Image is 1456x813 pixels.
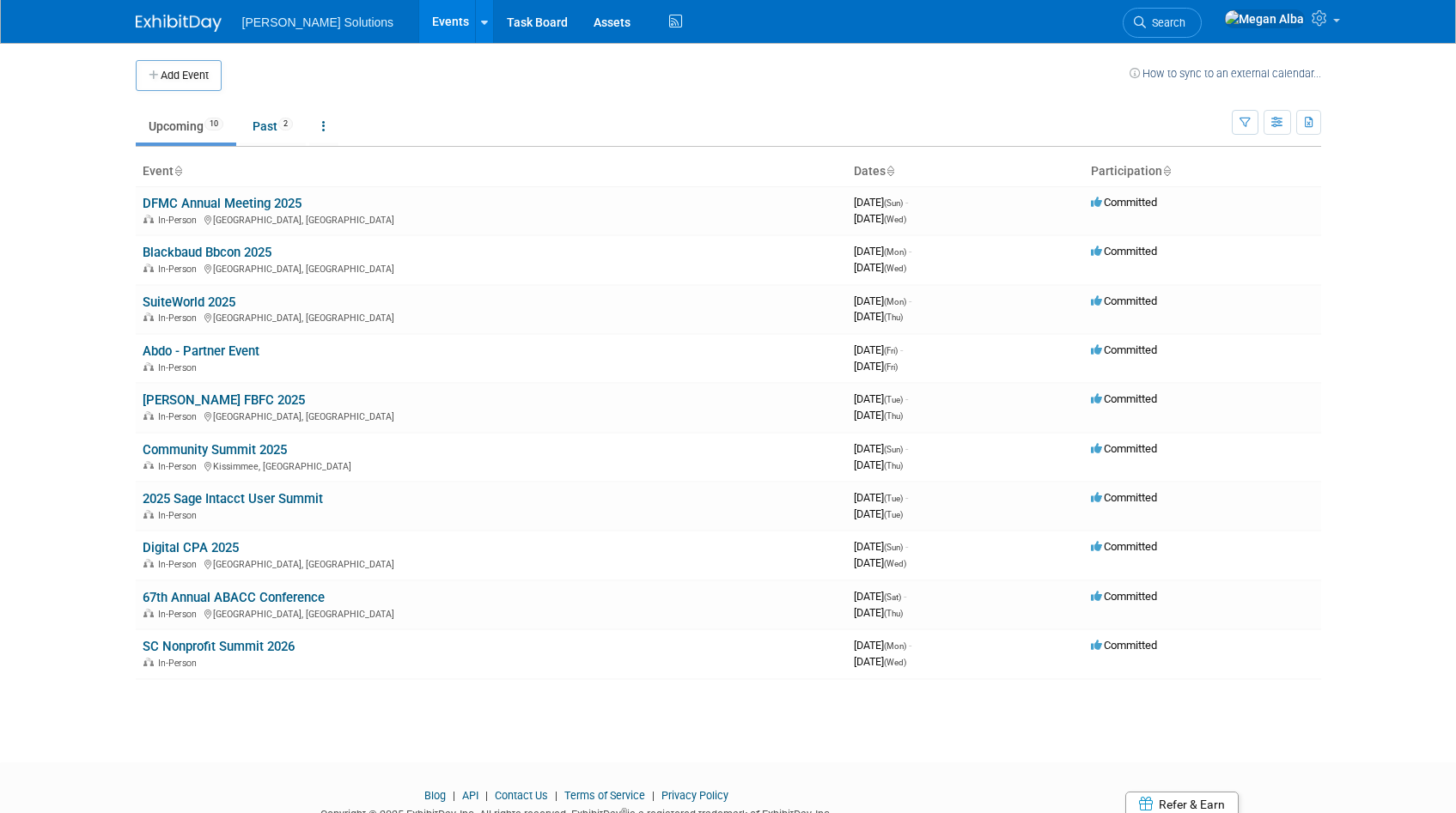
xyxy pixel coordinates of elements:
a: Blog [424,789,446,802]
img: ExhibitDay [136,15,222,32]
div: [GEOGRAPHIC_DATA], [GEOGRAPHIC_DATA] [143,606,840,620]
span: Committed [1091,343,1157,356]
span: [DATE] [854,196,908,209]
span: [DATE] [854,392,908,405]
th: Event [136,157,847,186]
img: In-Person Event [143,559,154,567]
a: Abdo - Partner Event [143,343,259,359]
span: [DATE] [854,458,903,471]
span: In-Person [158,312,202,324]
span: - [909,294,911,307]
span: [DATE] [854,655,906,668]
a: Sort by Event Name [174,164,182,178]
span: (Tue) [884,395,903,404]
span: - [905,491,908,504]
span: - [909,639,911,652]
span: 10 [204,118,223,130]
span: - [905,540,908,553]
span: (Thu) [884,411,903,421]
span: In-Person [158,411,202,422]
a: Terms of Service [564,789,645,802]
span: - [905,392,908,405]
span: [DATE] [854,343,903,356]
a: Upcoming10 [136,110,236,143]
span: Committed [1091,540,1157,553]
span: (Sun) [884,543,903,552]
span: [DATE] [854,360,898,373]
img: In-Person Event [143,461,154,470]
a: Digital CPA 2025 [143,540,239,555]
a: Sort by Start Date [886,164,894,178]
a: [PERSON_NAME] FBFC 2025 [143,392,305,408]
img: Megan Alba [1224,9,1305,28]
span: (Mon) [884,641,906,651]
span: [DATE] [854,491,908,504]
span: [DATE] [854,540,908,553]
span: (Thu) [884,312,903,322]
div: [GEOGRAPHIC_DATA], [GEOGRAPHIC_DATA] [143,409,840,422]
span: [DATE] [854,245,911,258]
span: In-Person [158,215,202,226]
span: - [905,196,908,209]
a: Privacy Policy [661,789,728,802]
span: In-Person [158,264,202,275]
span: [DATE] [854,261,906,274]
span: Committed [1091,196,1157,209]
span: (Tue) [884,510,903,519]
div: [GEOGRAPHIC_DATA], [GEOGRAPHIC_DATA] [143,310,840,324]
span: [DATE] [854,442,908,455]
span: - [909,245,911,258]
span: | [551,789,562,802]
span: (Tue) [884,494,903,503]
span: Search [1146,16,1185,29]
a: 2025 Sage Intacct User Summit [143,491,323,507]
span: [DATE] [854,606,903,619]
a: 67th Annual ABACC Conference [143,590,325,605]
img: In-Person Event [143,312,154,321]
span: Committed [1091,491,1157,504]
span: | [481,789,492,802]
img: In-Person Event [143,362,154,371]
span: 2 [278,118,293,130]
img: In-Person Event [143,215,154,223]
img: In-Person Event [143,264,154,272]
span: In-Person [158,461,202,472]
a: API [462,789,478,802]
span: | [648,789,659,802]
span: Committed [1091,590,1157,603]
a: Contact Us [495,789,548,802]
span: In-Person [158,559,202,570]
span: (Sat) [884,592,901,602]
span: [PERSON_NAME] Solutions [242,15,394,29]
span: | [448,789,460,802]
span: (Wed) [884,264,906,273]
span: [DATE] [854,590,906,603]
img: In-Person Event [143,411,154,420]
span: [DATE] [854,556,906,569]
span: (Mon) [884,247,906,257]
a: Search [1123,8,1202,38]
span: - [900,343,903,356]
span: (Fri) [884,362,898,372]
a: Past2 [240,110,306,143]
div: Kissimmee, [GEOGRAPHIC_DATA] [143,458,840,472]
span: In-Person [158,510,202,521]
span: In-Person [158,609,202,620]
span: (Mon) [884,297,906,306]
img: In-Person Event [143,510,154,519]
span: In-Person [158,658,202,669]
span: [DATE] [854,212,906,225]
span: (Thu) [884,461,903,470]
span: (Wed) [884,559,906,568]
div: [GEOGRAPHIC_DATA], [GEOGRAPHIC_DATA] [143,212,840,226]
span: [DATE] [854,294,911,307]
a: SC Nonprofit Summit 2026 [143,639,295,654]
span: Committed [1091,442,1157,455]
span: [DATE] [854,409,903,422]
a: Community Summit 2025 [143,442,287,458]
span: (Sun) [884,198,903,208]
div: [GEOGRAPHIC_DATA], [GEOGRAPHIC_DATA] [143,261,840,275]
span: [DATE] [854,507,903,520]
span: - [904,590,906,603]
span: (Sun) [884,445,903,454]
